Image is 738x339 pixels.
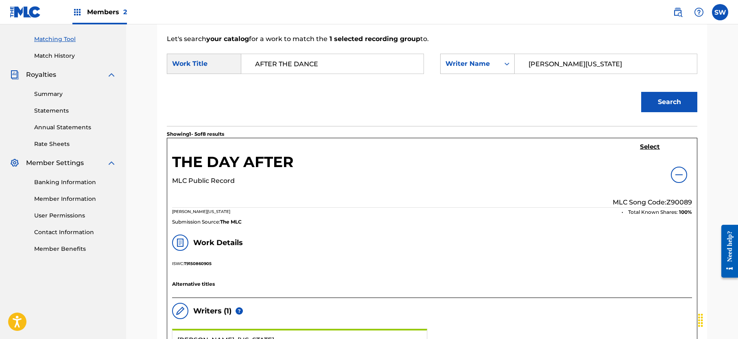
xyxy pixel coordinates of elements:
[193,306,231,316] h5: Writers ( 1 )
[193,238,243,248] h5: Work Details
[123,8,127,16] span: 2
[236,307,243,315] img: helper
[34,106,116,115] a: Statements
[673,7,683,17] img: search
[167,44,697,126] form: Search Form
[679,209,692,216] span: 100 %
[694,7,704,17] img: help
[172,261,184,266] span: ISWC:
[34,178,116,187] a: Banking Information
[674,170,684,180] img: info
[34,245,116,253] a: Member Benefits
[167,34,697,44] p: Let's search for a work to match the to.
[175,306,185,316] img: writers
[697,300,738,339] iframe: Chat Widget
[34,228,116,237] a: Contact Information
[34,195,116,203] a: Member Information
[328,35,420,43] strong: 1 selected recording group
[34,211,116,220] a: User Permissions
[445,59,495,69] div: Writer Name
[87,7,127,17] span: Members
[641,92,697,112] button: Search
[236,307,243,315] div: If the total known share is less than 100%, the remaining portion of the work is unclaimed.
[172,153,293,176] h5: THE DAY AFTER
[220,218,242,226] span: The MLC
[172,176,293,186] p: MLC Public Record
[628,209,679,216] span: Total Known Shares:
[34,123,116,132] a: Annual Statements
[10,158,20,168] img: Member Settings
[107,158,116,168] img: expand
[34,90,116,98] a: Summary
[107,70,116,80] img: expand
[34,35,116,43] a: Matching Tool
[715,219,738,284] iframe: Resource Center
[10,6,41,18] img: MLC Logo
[712,4,728,20] div: User Menu
[10,70,20,80] img: Royalties
[691,4,707,20] div: Help
[167,130,224,138] p: Showing 1 - 5 of 8 results
[34,52,116,60] a: Match History
[172,209,230,214] span: [PERSON_NAME][US_STATE]
[694,308,707,332] div: Drag
[72,7,82,17] img: Top Rightsholders
[613,198,692,207] p: MLC Song Code: Z90089
[26,70,56,80] span: Royalties
[206,35,249,43] strong: your catalog
[34,140,116,148] a: Rate Sheets
[26,158,84,168] span: Member Settings
[175,238,185,248] img: work details
[184,261,212,266] strong: T9150860905
[640,143,660,151] h5: Select
[172,218,220,226] span: Submission Source:
[172,280,692,288] p: Alternative titles
[670,4,686,20] a: Public Search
